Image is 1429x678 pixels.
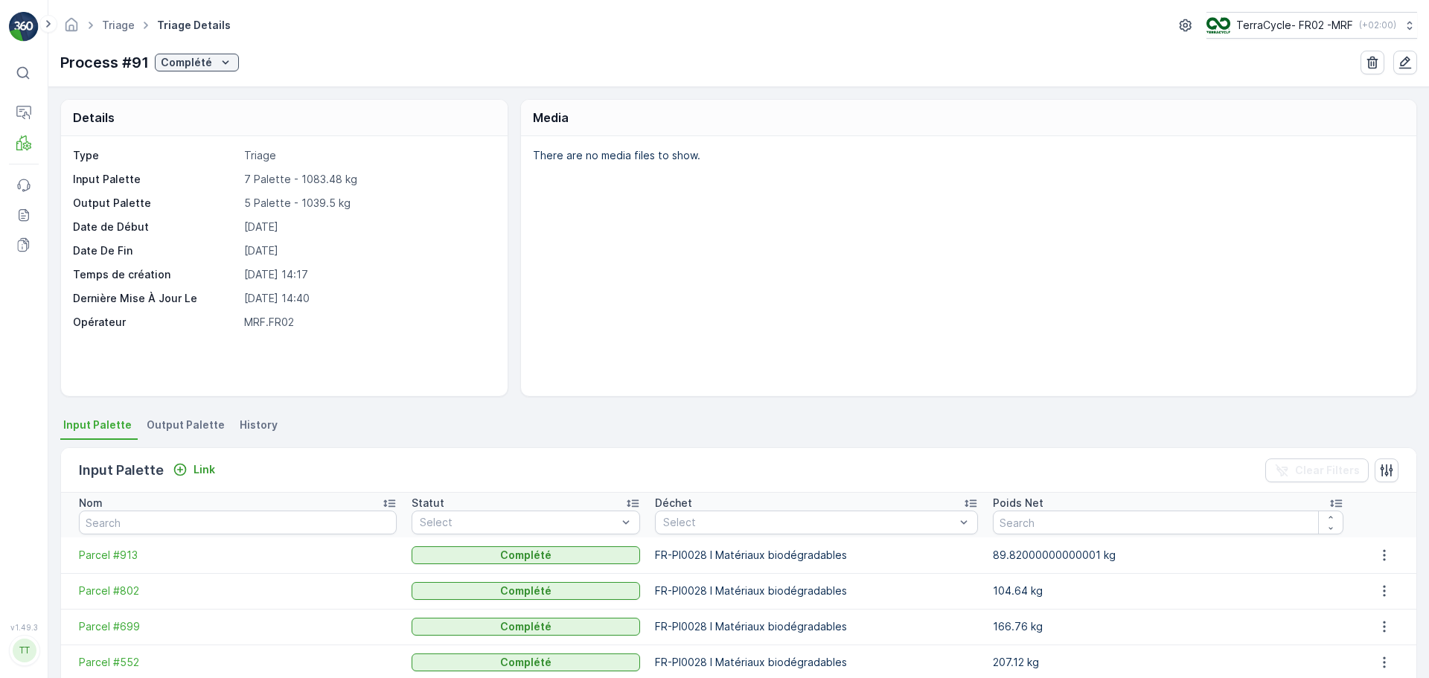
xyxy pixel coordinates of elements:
p: TerraCycle- FR02 -MRF [1236,18,1353,33]
a: Homepage [63,22,80,35]
p: [DATE] 14:40 [244,291,492,306]
p: Select [420,515,617,530]
p: Complété [500,655,552,670]
p: 7 Palette - 1083.48 kg [244,172,492,187]
p: Complété [500,619,552,634]
button: Complété [412,546,640,564]
p: Input Palette [79,460,164,481]
p: Date De Fin [73,243,238,258]
img: terracycle.png [1206,17,1230,33]
button: Complété [412,618,640,636]
img: logo [9,12,39,42]
button: Link [167,461,221,479]
p: Details [73,109,115,127]
p: Complété [161,55,212,70]
input: Search [79,511,397,534]
td: 166.76 kg [985,609,1350,645]
td: FR-PI0028 I Matériaux biodégradables [648,573,985,609]
p: Input Palette [73,172,238,187]
td: 89.82000000000001 kg [985,537,1350,573]
p: MRF.FR02 [244,315,492,330]
p: Select [663,515,955,530]
p: Déchet [655,496,692,511]
p: [DATE] [244,243,492,258]
p: Clear Filters [1295,463,1360,478]
p: Nom [79,496,103,511]
input: Search [993,511,1343,534]
div: TT [13,639,36,662]
p: [DATE] [244,220,492,234]
a: Triage [102,19,135,31]
p: Output Palette [73,196,238,211]
p: Statut [412,496,444,511]
p: Poids Net [993,496,1043,511]
td: 104.64 kg [985,573,1350,609]
button: Complété [155,54,239,71]
p: Triage [244,148,492,163]
a: Parcel #913 [79,548,397,563]
button: Complété [412,582,640,600]
p: Date de Début [73,220,238,234]
td: FR-PI0028 I Matériaux biodégradables [648,609,985,645]
p: [DATE] 14:17 [244,267,492,282]
p: Complété [500,583,552,598]
a: Parcel #802 [79,583,397,598]
button: TT [9,635,39,666]
span: Triage Details [154,18,234,33]
p: Process #91 [60,51,149,74]
p: ( +02:00 ) [1359,19,1396,31]
span: Input Palette [63,418,132,432]
p: Link [194,462,215,477]
p: Temps de création [73,267,238,282]
p: There are no media files to show. [533,148,1401,163]
span: History [240,418,278,432]
p: Type [73,148,238,163]
p: 5 Palette - 1039.5 kg [244,196,492,211]
a: Parcel #699 [79,619,397,634]
p: Dernière Mise À Jour Le [73,291,238,306]
span: v 1.49.3 [9,623,39,632]
p: Media [533,109,569,127]
button: Clear Filters [1265,458,1369,482]
button: TerraCycle- FR02 -MRF(+02:00) [1206,12,1417,39]
button: Complété [412,653,640,671]
p: Opérateur [73,315,238,330]
a: Parcel #552 [79,655,397,670]
p: Complété [500,548,552,563]
span: Output Palette [147,418,225,432]
td: FR-PI0028 I Matériaux biodégradables [648,537,985,573]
